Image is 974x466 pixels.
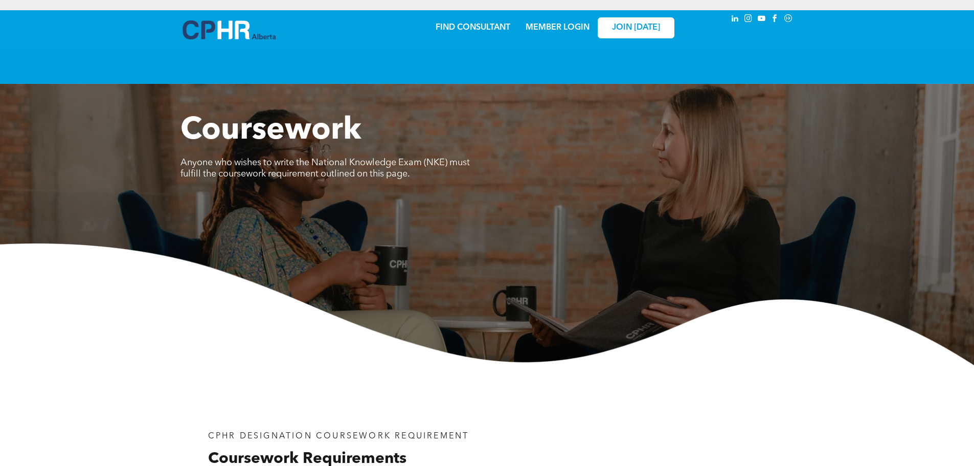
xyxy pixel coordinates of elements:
span: CPHR DESIGNATION COURSEWORK REQUIREMENT [208,432,469,440]
a: linkedin [730,13,741,27]
span: JOIN [DATE] [612,23,660,33]
a: facebook [769,13,781,27]
a: youtube [756,13,767,27]
a: instagram [743,13,754,27]
span: Coursework [180,116,361,146]
a: JOIN [DATE] [598,17,674,38]
a: FIND CONSULTANT [436,24,510,32]
span: Anyone who wishes to write the National Knowledge Exam (NKE) must fulfill the coursework requirem... [180,158,470,179]
a: Social network [783,13,794,27]
a: MEMBER LOGIN [526,24,590,32]
img: A blue and white logo for cp alberta [183,20,276,39]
